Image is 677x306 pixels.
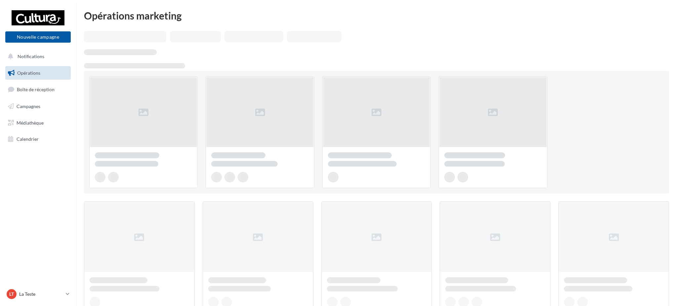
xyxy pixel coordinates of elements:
span: Notifications [18,54,44,59]
a: Calendrier [4,132,72,146]
a: Opérations [4,66,72,80]
span: Opérations [17,70,40,76]
span: Médiathèque [17,120,44,125]
button: Nouvelle campagne [5,31,71,43]
button: Notifications [4,50,69,63]
span: Campagnes [17,103,40,109]
span: Calendrier [17,136,39,142]
a: Campagnes [4,99,72,113]
a: Boîte de réception [4,82,72,96]
a: LT La Teste [5,288,71,300]
span: Boîte de réception [17,87,55,92]
p: La Teste [19,291,63,297]
div: Opérations marketing [84,11,669,20]
a: Médiathèque [4,116,72,130]
span: LT [9,291,14,297]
